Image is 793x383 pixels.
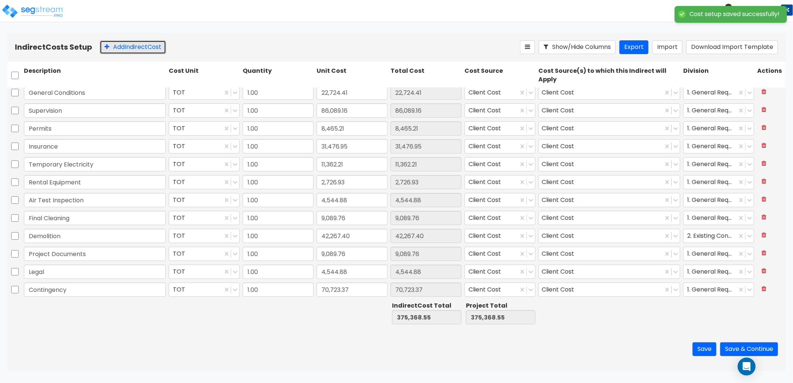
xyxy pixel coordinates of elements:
[542,105,577,116] div: Client Cost
[464,211,535,225] div: Client Cost
[542,87,577,99] div: Client Cost
[15,42,92,52] b: Indirect Costs Setup
[241,65,315,85] div: Quantity
[538,139,680,153] div: Client Cost
[757,229,771,242] button: Delete Row
[757,247,771,260] button: Delete Row
[538,175,680,189] div: Client Cost
[686,40,778,54] button: Download Import Template
[542,123,577,134] div: Client Cost
[169,85,240,100] div: TOT
[389,65,463,85] div: Total Cost
[169,247,240,261] div: TOT
[466,302,535,310] div: Project Total
[538,121,680,136] div: Client Cost
[464,103,535,118] div: Client Cost
[542,266,577,278] div: Client Cost
[683,283,754,297] div: 1. General Requirements
[169,283,240,297] div: TOT
[542,194,577,206] div: Client Cost
[757,103,771,116] button: Delete Row
[683,157,754,171] div: 1. General Requirements
[682,65,756,85] div: Division
[538,157,680,171] div: Client Cost
[538,265,680,279] div: Client Cost
[683,229,754,243] div: 2. Existing Conditions
[683,211,754,225] div: 1. General Requirements
[757,175,771,188] button: Delete Row
[757,193,771,206] button: Delete Row
[542,141,577,152] div: Client Cost
[539,40,616,54] button: Show/Hide Columns
[464,193,535,207] div: Client Cost
[538,85,680,100] div: Client Cost
[464,157,535,171] div: Client Cost
[538,193,680,207] div: Client Cost
[464,283,535,297] div: Client Cost
[464,265,535,279] div: Client Cost
[538,247,680,261] div: Client Cost
[683,265,754,279] div: 1. General Requirements
[169,175,240,189] div: TOT
[542,230,577,242] div: Client Cost
[169,121,240,136] div: TOT
[315,65,389,85] div: Unit Cost
[738,358,756,376] div: Open Intercom Messenger
[720,342,778,356] button: Save & Continue
[683,175,754,189] div: 1. General Requirements
[542,159,577,170] div: Client Cost
[683,85,754,100] div: 1. General Requirements
[690,10,780,18] div: Cost setup saved successfully!
[520,40,535,54] button: Reorder Items
[757,85,771,99] button: Delete Row
[757,139,771,152] button: Delete Row
[538,103,680,118] div: Client Cost
[538,283,680,297] div: Client Cost
[757,211,771,224] button: Delete Row
[538,229,680,243] div: Client Cost
[169,139,240,153] div: TOT
[169,193,240,207] div: TOT
[169,211,240,225] div: TOT
[538,211,680,225] div: Client Cost
[722,4,735,17] img: avatar.png
[542,284,577,296] div: Client Cost
[756,65,786,85] div: Actions
[693,342,716,356] button: Save
[542,177,577,188] div: Client Cost
[169,265,240,279] div: TOT
[757,265,771,278] button: Delete Row
[464,229,535,243] div: Client Cost
[683,121,754,136] div: 1. General Requirements
[100,40,166,54] button: AddIndirectCost
[683,193,754,207] div: 1. General Requirements
[167,65,241,85] div: Cost Unit
[683,103,754,118] div: 1. General Requirements
[464,85,535,100] div: Client Cost
[542,248,577,260] div: Client Cost
[464,121,535,136] div: Client Cost
[757,283,771,296] button: Delete Row
[757,157,771,170] button: Delete Row
[683,139,754,153] div: 1. General Requirements
[757,121,771,134] button: Delete Row
[22,65,167,85] div: Description
[169,229,240,243] div: TOT
[169,103,240,118] div: TOT
[464,175,535,189] div: Client Cost
[463,65,537,85] div: Cost Source
[683,247,754,261] div: 1. General Requirements
[1,4,65,19] img: logo_pro_r.png
[619,40,649,54] button: Export
[169,157,240,171] div: TOT
[542,212,577,224] div: Client Cost
[392,302,461,310] div: Indirect Cost Total
[464,139,535,153] div: Client Cost
[652,40,682,54] button: Import
[464,247,535,261] div: Client Cost
[537,65,682,85] div: Cost Source(s) to which this Indirect will Apply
